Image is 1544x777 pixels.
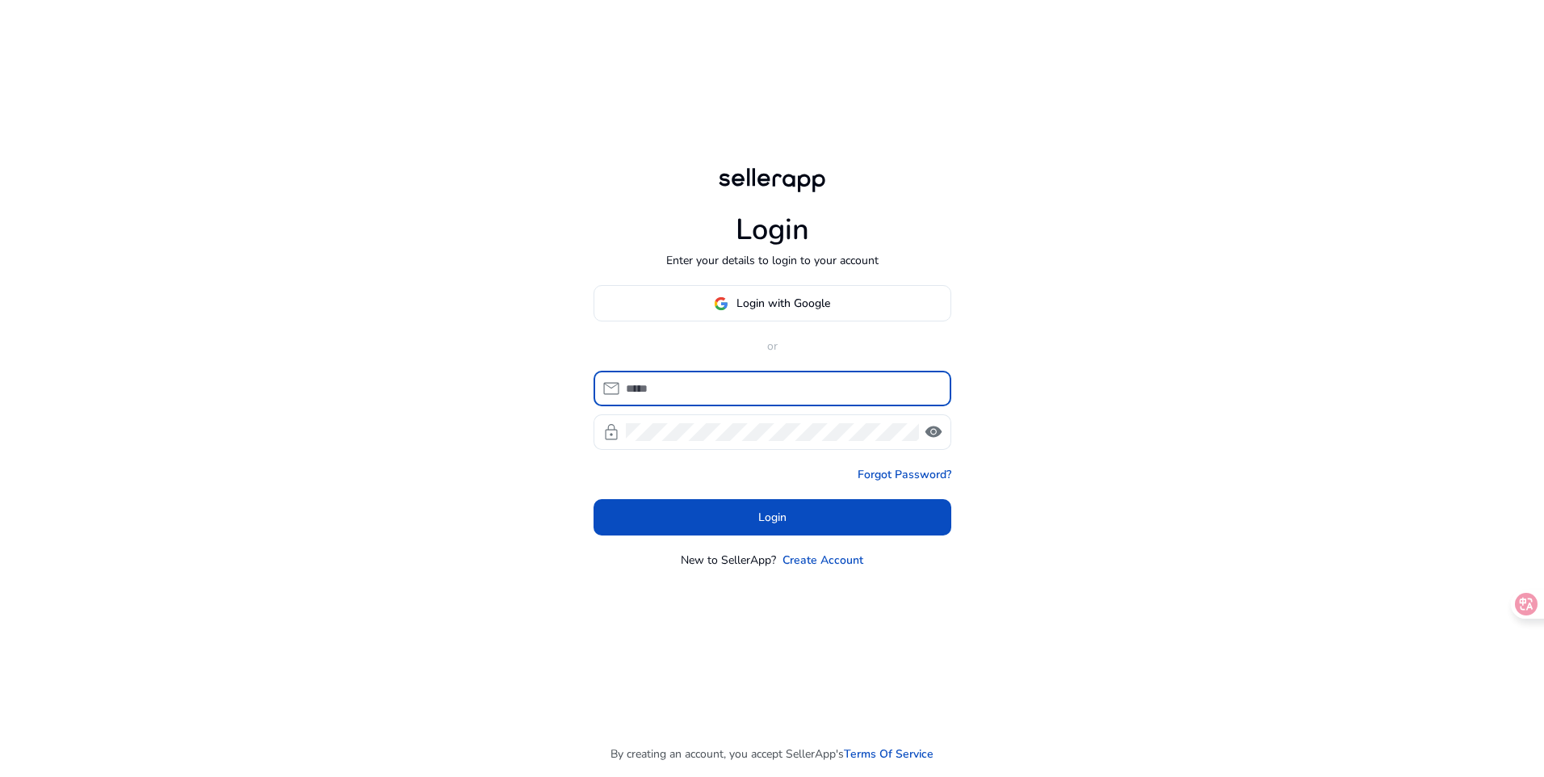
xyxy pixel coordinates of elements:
[594,285,951,321] button: Login with Google
[758,509,787,526] span: Login
[924,422,943,442] span: visibility
[594,499,951,535] button: Login
[736,295,830,312] span: Login with Google
[844,745,934,762] a: Terms Of Service
[602,379,621,398] span: mail
[782,552,863,569] a: Create Account
[736,212,809,247] h1: Login
[594,338,951,355] p: or
[602,422,621,442] span: lock
[714,296,728,311] img: google-logo.svg
[858,466,951,483] a: Forgot Password?
[681,552,776,569] p: New to SellerApp?
[666,252,879,269] p: Enter your details to login to your account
